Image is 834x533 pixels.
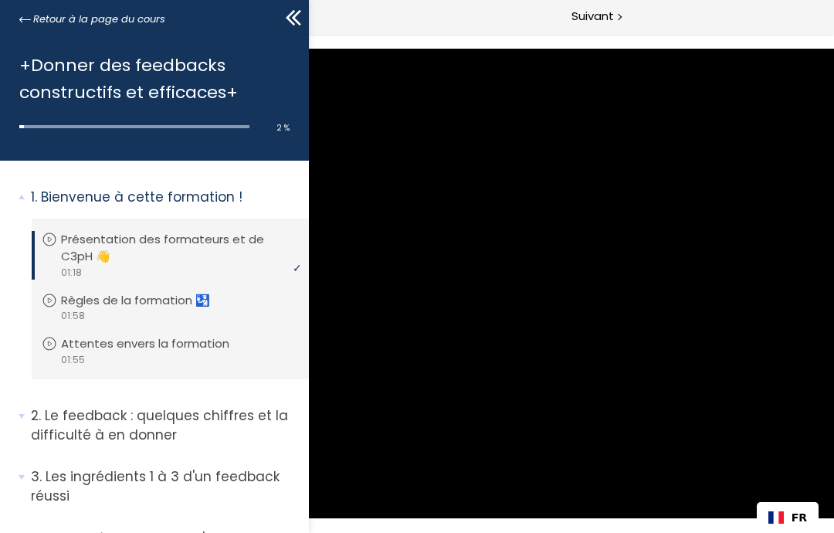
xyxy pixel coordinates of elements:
p: Présentation des formateurs et de C3pH 👋 [61,231,295,265]
p: Règles de la formation 🛂 [61,292,233,309]
span: 3. [31,467,42,487]
p: Bienvenue à cette formation ! [31,188,297,207]
span: Suivant [571,7,614,26]
div: Language selected: Français [757,502,819,533]
img: Français flag [768,511,784,524]
span: 2. [31,406,41,426]
span: 01:58 [60,309,85,323]
span: Retour à la page du cours [33,11,165,28]
h1: +Donner des feedbacks constructifs et efficaces+ [19,52,282,106]
img: f1f4e2d1f00916d8c73ad6df4d2fb1aa.png [64,382,166,435]
span: 2 % [276,122,290,134]
a: FR [768,511,807,524]
div: Language Switcher [757,502,819,533]
a: Retour à la page du cours [19,11,165,28]
p: Les ingrédients 1 à 3 d'un feedback réussi [31,467,297,505]
span: 1. [31,188,37,207]
span: 01:18 [60,266,82,280]
p: Le feedback : quelques chiffres et la difficulté à en donner [31,406,297,444]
